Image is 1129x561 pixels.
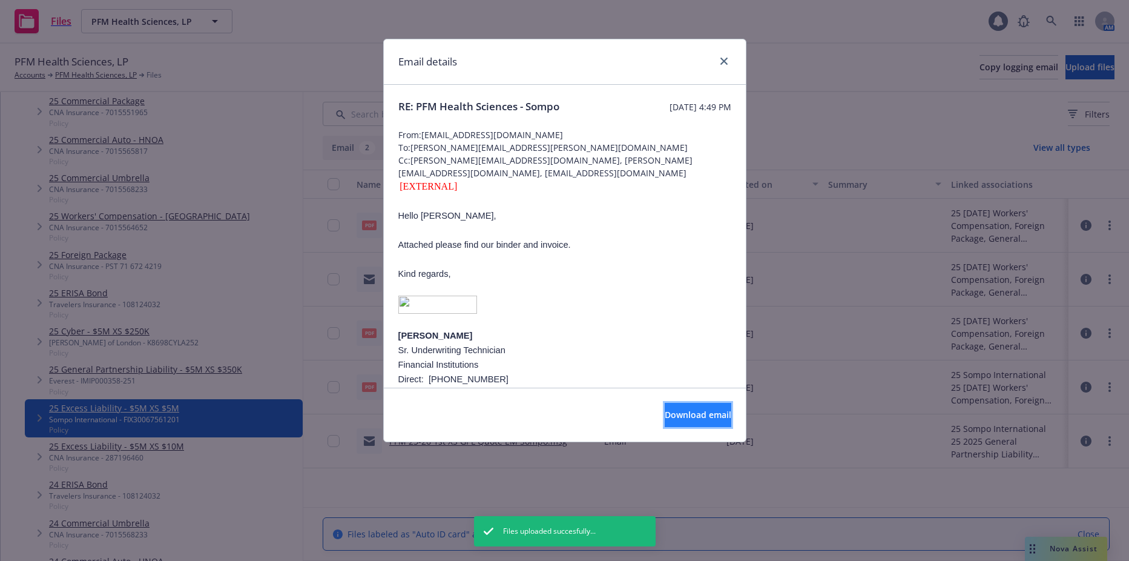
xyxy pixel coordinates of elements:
[398,331,473,340] span: [PERSON_NAME]
[398,269,451,279] span: Kind regards,
[398,360,479,370] span: Financial Institutions
[398,54,457,70] h1: Email details
[717,54,731,68] a: close
[398,211,496,221] span: Hello [PERSON_NAME],
[398,345,505,355] span: Sr. Underwriting Technician
[398,296,478,314] img: image001.png@01DC1CF1.054C8830
[398,128,731,141] span: From: [EMAIL_ADDRESS][DOMAIN_NAME]
[398,240,571,250] span: Attached please find our binder and invoice.
[398,154,731,179] span: Cc: [PERSON_NAME][EMAIL_ADDRESS][DOMAIN_NAME], [PERSON_NAME][EMAIL_ADDRESS][DOMAIN_NAME], [EMAIL_...
[503,526,596,537] span: Files uploaded succesfully...
[670,101,731,113] span: [DATE] 4:49 PM
[398,141,731,154] span: To: [PERSON_NAME][EMAIL_ADDRESS][PERSON_NAME][DOMAIN_NAME]
[665,403,731,427] button: Download email
[398,179,731,194] div: [EXTERNAL]
[398,374,509,384] span: Direct: [PHONE_NUMBER]
[398,99,559,114] span: RE: PFM Health Sciences - Sompo
[665,409,731,420] span: Download email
